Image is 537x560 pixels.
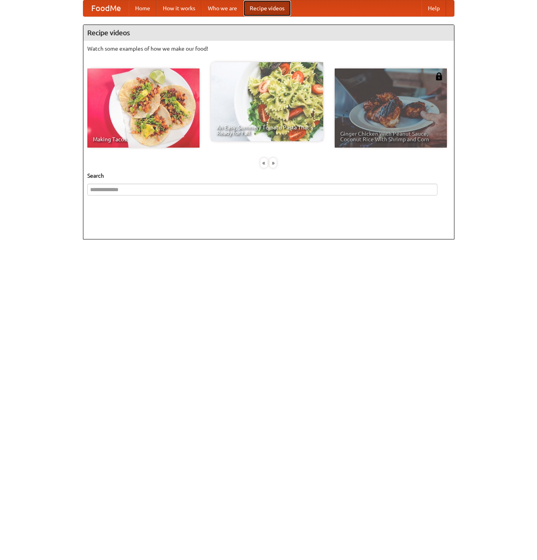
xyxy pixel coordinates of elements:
span: An Easy, Summery Tomato Pasta That's Ready for Fall [217,125,318,136]
a: Recipe videos [243,0,291,16]
div: « [260,158,268,168]
a: An Easy, Summery Tomato Pasta That's Ready for Fall [211,62,323,141]
a: Home [129,0,156,16]
div: » [269,158,277,168]
a: How it works [156,0,202,16]
a: Who we are [202,0,243,16]
span: Making Tacos [93,137,194,142]
p: Watch some examples of how we make our food! [87,45,450,53]
h5: Search [87,172,450,180]
a: FoodMe [83,0,129,16]
h4: Recipe videos [83,25,454,41]
a: Help [422,0,446,16]
a: Making Tacos [87,68,200,148]
img: 483408.png [435,72,443,80]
